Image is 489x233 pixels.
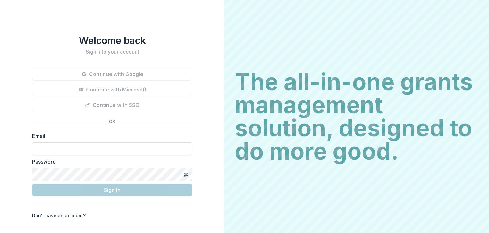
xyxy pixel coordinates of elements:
button: Continue with Microsoft [32,83,192,96]
label: Password [32,158,189,166]
button: Toggle password visibility [181,169,191,180]
h2: Sign into your account [32,49,192,55]
p: Don't have an account? [32,212,86,219]
button: Sign In [32,184,192,196]
label: Email [32,132,189,140]
button: Continue with SSO [32,99,192,111]
button: Continue with Google [32,68,192,81]
h1: Welcome back [32,35,192,46]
